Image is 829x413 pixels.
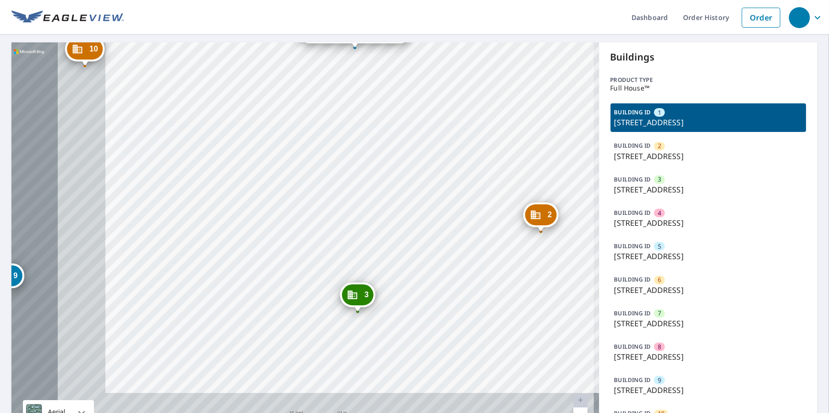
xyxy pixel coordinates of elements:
[658,342,661,352] span: 8
[658,108,661,117] span: 1
[614,275,651,283] p: BUILDING ID
[523,202,559,232] div: Dropped pin, building 2, Commercial property, 2124 W 27th St Cedar Falls, IA 50613
[573,393,588,408] a: Current Level 20, Zoom In Disabled
[742,8,780,28] a: Order
[614,284,803,296] p: [STREET_ADDRESS]
[658,175,661,184] span: 3
[611,50,807,64] p: Buildings
[658,309,661,318] span: 7
[614,175,651,183] p: BUILDING ID
[614,318,803,329] p: [STREET_ADDRESS]
[614,342,651,351] p: BUILDING ID
[614,151,803,162] p: [STREET_ADDRESS]
[65,37,104,66] div: Dropped pin, building 10, Commercial property, 2124 W 27th St Cedar Falls, IA 50613
[614,376,651,384] p: BUILDING ID
[614,217,803,229] p: [STREET_ADDRESS]
[658,141,661,151] span: 2
[614,141,651,150] p: BUILDING ID
[614,251,803,262] p: [STREET_ADDRESS]
[614,117,803,128] p: [STREET_ADDRESS]
[611,76,807,84] p: Product type
[614,242,651,250] p: BUILDING ID
[658,242,661,251] span: 5
[13,272,18,279] span: 9
[614,384,803,396] p: [STREET_ADDRESS]
[658,209,661,218] span: 4
[658,275,661,284] span: 6
[340,282,375,312] div: Dropped pin, building 3, Commercial property, 2124 W 27th St Cedar Falls, IA 50613
[89,45,98,52] span: 10
[11,10,124,25] img: EV Logo
[658,376,661,385] span: 9
[364,291,369,298] span: 3
[614,108,651,116] p: BUILDING ID
[614,351,803,363] p: [STREET_ADDRESS]
[614,209,651,217] p: BUILDING ID
[548,211,552,218] span: 2
[614,309,651,317] p: BUILDING ID
[611,84,807,92] p: Full House™
[614,184,803,195] p: [STREET_ADDRESS]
